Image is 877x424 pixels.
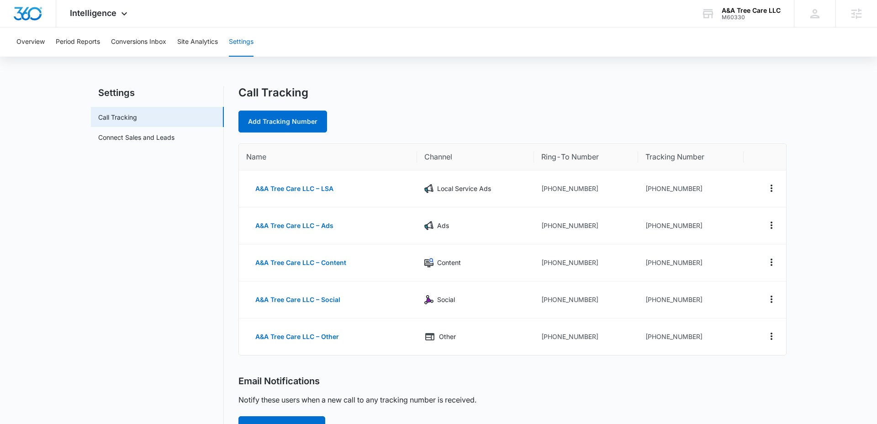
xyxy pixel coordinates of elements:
[229,27,254,57] button: Settings
[437,221,449,231] p: Ads
[424,258,433,267] img: Content
[424,221,433,230] img: Ads
[764,292,779,307] button: Actions
[177,27,218,57] button: Site Analytics
[534,207,638,244] td: [PHONE_NUMBER]
[638,244,744,281] td: [PHONE_NUMBER]
[16,27,45,57] button: Overview
[764,255,779,270] button: Actions
[437,184,491,194] p: Local Service Ads
[439,332,456,342] p: Other
[238,394,476,405] p: Notify these users when a new call to any tracking number is received.
[534,318,638,355] td: [PHONE_NUMBER]
[764,181,779,196] button: Actions
[638,318,744,355] td: [PHONE_NUMBER]
[238,111,327,132] a: Add Tracking Number
[638,170,744,207] td: [PHONE_NUMBER]
[246,326,348,348] button: A&A Tree Care LLC – Other
[238,86,308,100] h1: Call Tracking
[638,207,744,244] td: [PHONE_NUMBER]
[424,295,433,304] img: Social
[70,8,116,18] span: Intelligence
[722,14,781,21] div: account id
[239,144,417,170] th: Name
[638,281,744,318] td: [PHONE_NUMBER]
[534,170,638,207] td: [PHONE_NUMBER]
[111,27,166,57] button: Conversions Inbox
[246,215,343,237] button: A&A Tree Care LLC – Ads
[764,218,779,233] button: Actions
[56,27,100,57] button: Period Reports
[246,178,343,200] button: A&A Tree Care LLC – LSA
[534,281,638,318] td: [PHONE_NUMBER]
[98,132,174,142] a: Connect Sales and Leads
[534,244,638,281] td: [PHONE_NUMBER]
[534,144,638,170] th: Ring-To Number
[91,86,224,100] h2: Settings
[246,289,349,311] button: A&A Tree Care LLC – Social
[722,7,781,14] div: account name
[238,376,320,387] h2: Email Notifications
[417,144,534,170] th: Channel
[764,329,779,344] button: Actions
[638,144,744,170] th: Tracking Number
[98,112,137,122] a: Call Tracking
[437,258,461,268] p: Content
[424,184,433,193] img: Local Service Ads
[246,252,355,274] button: A&A Tree Care LLC – Content
[437,295,455,305] p: Social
